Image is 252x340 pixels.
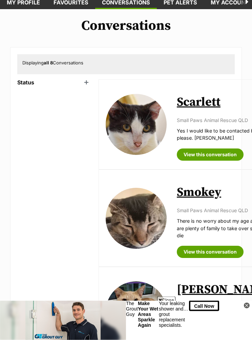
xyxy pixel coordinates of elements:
[177,95,220,110] a: Scarlett
[106,94,167,155] img: Scarlett
[44,60,53,66] strong: all 8
[177,149,244,161] a: View this conversation
[177,246,244,258] a: View this conversation
[22,60,83,66] span: Displaying Conversations
[106,188,167,249] img: Smokey
[177,185,221,200] a: Smokey
[17,80,92,86] header: Status
[157,297,175,303] span: Close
